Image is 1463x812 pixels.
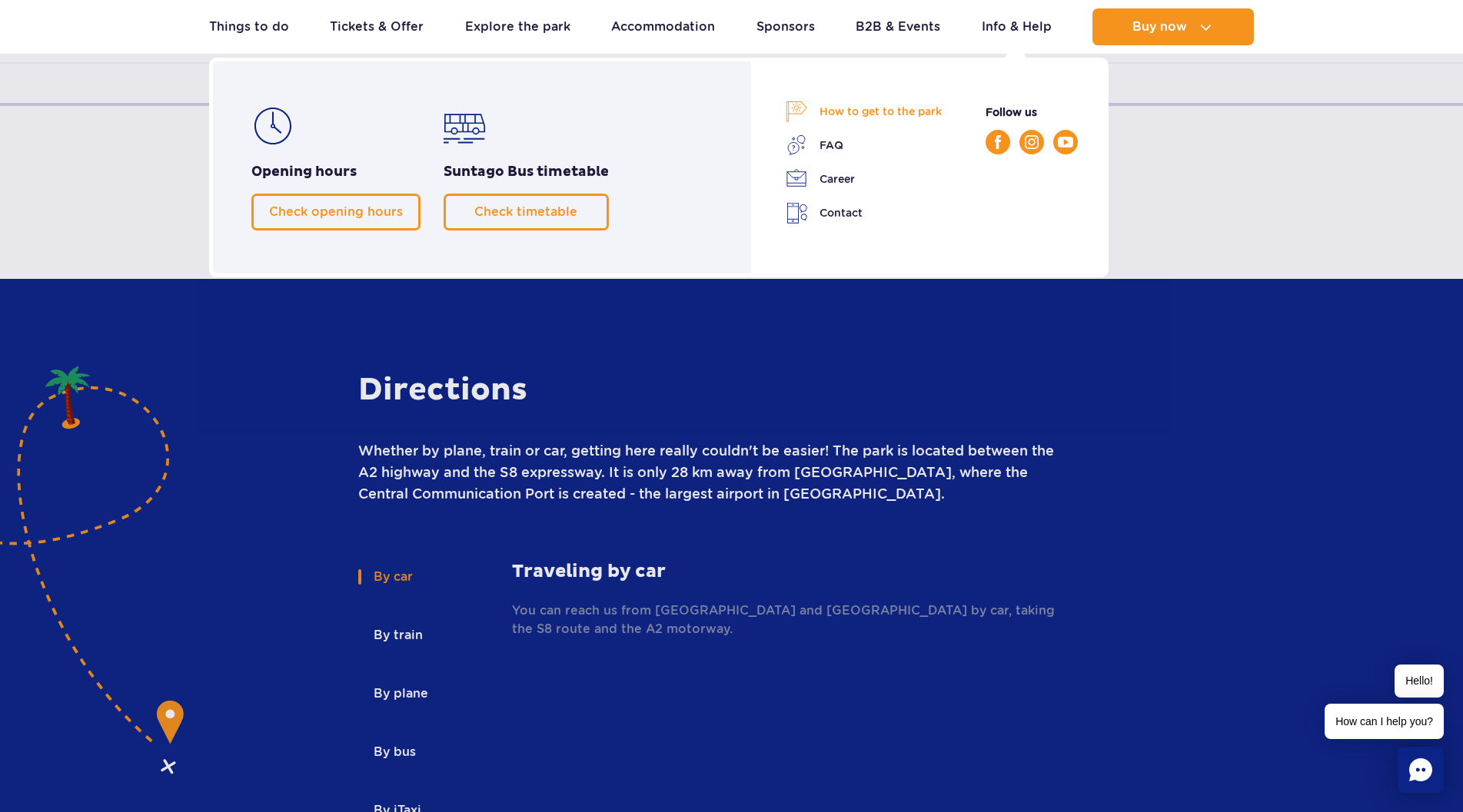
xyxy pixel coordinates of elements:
[444,163,609,181] h2: Suntago Bus timetable
[995,135,1001,149] img: Facebook
[1092,8,1254,45] button: Buy now
[1398,747,1444,793] div: Chat
[465,8,570,45] a: Explore the park
[856,8,940,45] a: B2B & Events
[1025,135,1039,149] img: Instagram
[986,104,1078,121] p: Follow us
[1058,137,1073,147] img: YouTube
[1325,704,1444,739] span: How can I help you?
[474,204,577,219] span: Check timetable
[269,204,403,219] span: Check opening hours
[209,8,289,45] a: Things to do
[251,194,421,230] a: Check opening hours
[611,8,715,45] a: Accommodation
[251,163,421,181] h2: Opening hours
[1132,20,1187,34] span: Buy now
[982,8,1052,45] a: Info & Help
[330,8,424,45] a: Tickets & Offer
[786,202,942,224] a: Contact
[1395,665,1444,698] span: Hello!
[786,168,942,190] a: Career
[786,101,942,122] a: How to get to the park
[786,134,942,156] a: FAQ
[756,8,815,45] a: Sponsors
[444,194,609,230] a: Check timetable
